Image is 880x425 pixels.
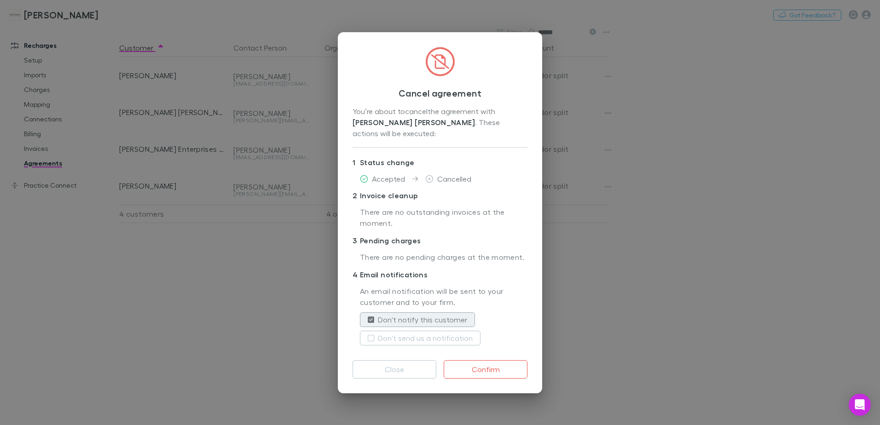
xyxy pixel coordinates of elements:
div: Open Intercom Messenger [849,394,871,416]
label: Don't notify this customer [378,314,467,325]
strong: [PERSON_NAME] [PERSON_NAME] [353,118,475,127]
img: CircledFileSlash.svg [425,47,455,76]
p: An email notification will be sent to your customer and to your firm. [360,286,527,309]
p: There are no pending charges at the moment. [360,252,527,264]
button: Close [353,360,436,379]
p: Invoice cleanup [353,188,527,203]
span: Accepted [372,174,405,183]
label: Don't send us a notification [378,333,473,344]
h3: Cancel agreement [353,87,527,98]
div: 2 [353,190,360,201]
p: Email notifications [353,267,527,282]
div: You’re about to cancel the agreement with . These actions will be executed: [353,106,527,140]
div: 4 [353,269,360,280]
div: 3 [353,235,360,246]
div: 1 [353,157,360,168]
button: Confirm [444,360,527,379]
button: Don't notify this customer [360,312,475,327]
button: Don't send us a notification [360,331,481,345]
p: Status change [353,155,527,170]
p: Pending charges [353,233,527,248]
span: Cancelled [437,174,471,183]
p: There are no outstanding invoices at the moment. [360,207,527,230]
